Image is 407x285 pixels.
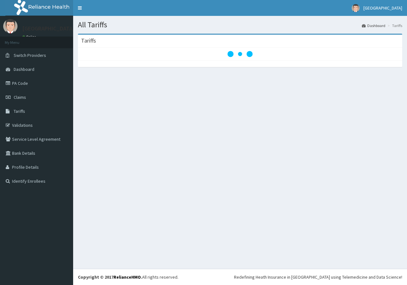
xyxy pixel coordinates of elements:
p: [GEOGRAPHIC_DATA] [22,26,75,31]
h1: All Tariffs [78,21,402,29]
a: RelianceHMO [114,274,141,280]
a: Dashboard [362,23,385,28]
span: Dashboard [14,66,34,72]
footer: All rights reserved. [73,269,407,285]
strong: Copyright © 2017 . [78,274,142,280]
img: User Image [352,4,360,12]
span: Tariffs [14,108,25,114]
a: Online [22,35,38,39]
span: Claims [14,94,26,100]
img: User Image [3,19,17,33]
div: Redefining Heath Insurance in [GEOGRAPHIC_DATA] using Telemedicine and Data Science! [234,274,402,280]
h3: Tariffs [81,38,96,44]
svg: audio-loading [227,41,253,67]
span: [GEOGRAPHIC_DATA] [363,5,402,11]
span: Switch Providers [14,52,46,58]
li: Tariffs [386,23,402,28]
